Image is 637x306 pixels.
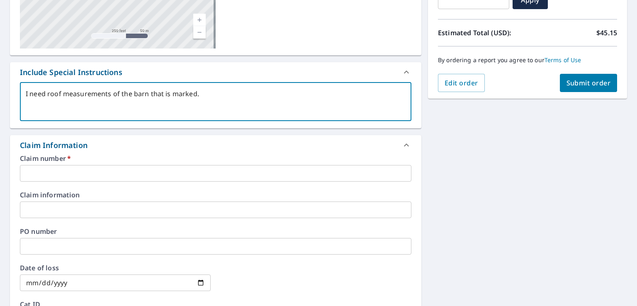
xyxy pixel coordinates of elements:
[20,265,211,271] label: Date of loss
[10,62,421,82] div: Include Special Instructions
[20,140,88,151] div: Claim Information
[566,78,611,87] span: Submit order
[20,192,411,198] label: Claim information
[438,28,528,38] p: Estimated Total (USD):
[438,74,485,92] button: Edit order
[20,155,411,162] label: Claim number
[193,26,206,39] a: Current Level 17, Zoom Out
[20,67,122,78] div: Include Special Instructions
[438,56,617,64] p: By ordering a report you agree to our
[560,74,618,92] button: Submit order
[20,228,411,235] label: PO number
[193,14,206,26] a: Current Level 17, Zoom In
[596,28,617,38] p: $45.15
[10,135,421,155] div: Claim Information
[545,56,581,64] a: Terms of Use
[445,78,478,87] span: Edit order
[26,90,406,114] textarea: I need roof measurements of the barn that is marked.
